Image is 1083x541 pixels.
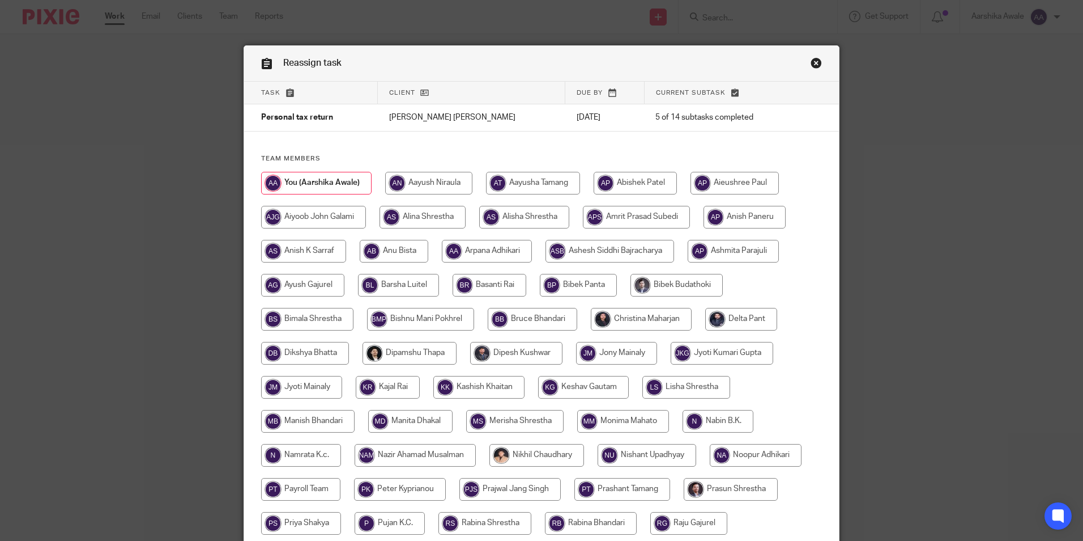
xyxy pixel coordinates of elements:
[644,104,796,132] td: 5 of 14 subtasks completed
[261,114,333,122] span: Personal tax return
[389,90,415,96] span: Client
[389,112,554,123] p: [PERSON_NAME] [PERSON_NAME]
[811,57,822,73] a: Close this dialog window
[261,90,280,96] span: Task
[656,90,726,96] span: Current subtask
[577,90,603,96] span: Due by
[577,112,633,123] p: [DATE]
[261,154,822,163] h4: Team members
[283,58,342,67] span: Reassign task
